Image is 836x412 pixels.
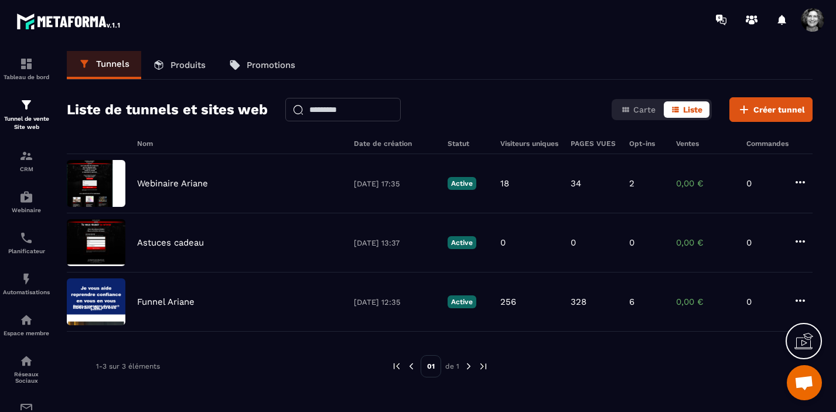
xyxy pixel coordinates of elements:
button: Créer tunnel [729,97,813,122]
p: Produits [170,60,206,70]
p: 328 [571,297,586,307]
p: 0 [571,237,576,248]
a: formationformationTableau de bord [3,48,50,89]
button: Carte [614,101,663,118]
p: [DATE] 13:37 [354,239,436,247]
p: Astuces cadeau [137,237,204,248]
img: formation [19,149,33,163]
h2: Liste de tunnels et sites web [67,98,268,121]
div: Ouvrir le chat [787,365,822,400]
p: Planificateur [3,248,50,254]
p: Tunnels [96,59,129,69]
p: Funnel Ariane [137,297,195,307]
p: 1-3 sur 3 éléments [96,362,160,370]
img: scheduler [19,231,33,245]
span: Liste [683,105,702,114]
p: 0,00 € [676,297,735,307]
p: Tableau de bord [3,74,50,80]
p: 2 [629,178,634,189]
span: Créer tunnel [753,104,805,115]
p: CRM [3,166,50,172]
a: schedulerschedulerPlanificateur [3,222,50,263]
a: Promotions [217,51,307,79]
p: Webinaire Ariane [137,178,208,189]
img: social-network [19,354,33,368]
img: logo [16,11,122,32]
img: image [67,219,125,266]
h6: PAGES VUES [571,139,617,148]
h6: Commandes [746,139,789,148]
h6: Opt-ins [629,139,664,148]
a: Produits [141,51,217,79]
h6: Date de création [354,139,436,148]
p: 34 [571,178,581,189]
h6: Ventes [676,139,735,148]
a: formationformationCRM [3,140,50,181]
p: 0 [746,297,782,307]
img: image [67,160,125,207]
img: prev [391,361,402,372]
h6: Statut [448,139,489,148]
p: 0 [746,178,782,189]
img: next [478,361,489,372]
a: Tunnels [67,51,141,79]
p: Tunnel de vente Site web [3,115,50,131]
p: Espace membre [3,330,50,336]
img: next [463,361,474,372]
p: 256 [500,297,516,307]
p: 18 [500,178,509,189]
button: Liste [664,101,709,118]
p: Webinaire [3,207,50,213]
img: automations [19,190,33,204]
img: prev [406,361,417,372]
p: 01 [421,355,441,377]
p: 6 [629,297,634,307]
p: Automatisations [3,289,50,295]
img: image [67,278,125,325]
p: [DATE] 17:35 [354,179,436,188]
a: social-networksocial-networkRéseaux Sociaux [3,345,50,393]
img: automations [19,313,33,327]
p: Active [448,295,476,308]
a: automationsautomationsEspace membre [3,304,50,345]
img: formation [19,57,33,71]
p: Active [448,177,476,190]
p: de 1 [445,362,459,371]
p: [DATE] 12:35 [354,298,436,307]
a: automationsautomationsWebinaire [3,181,50,222]
p: Active [448,236,476,249]
p: Promotions [247,60,295,70]
p: 0 [500,237,506,248]
h6: Nom [137,139,342,148]
a: automationsautomationsAutomatisations [3,263,50,304]
a: formationformationTunnel de vente Site web [3,89,50,140]
p: 0,00 € [676,178,735,189]
h6: Visiteurs uniques [500,139,559,148]
img: automations [19,272,33,286]
p: 0,00 € [676,237,735,248]
p: Réseaux Sociaux [3,371,50,384]
img: formation [19,98,33,112]
span: Carte [633,105,656,114]
p: 0 [629,237,634,248]
p: 0 [746,237,782,248]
